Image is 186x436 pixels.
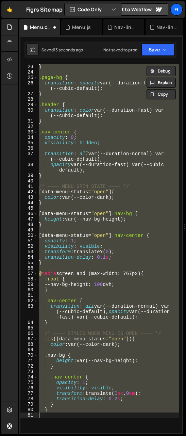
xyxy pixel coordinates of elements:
[20,407,38,413] div: 80
[26,5,63,14] div: Figrs Sitemap
[20,353,38,358] div: 70
[20,325,38,331] div: 65
[20,320,38,325] div: 64
[20,124,38,129] div: 32
[20,200,38,206] div: 44
[20,287,38,293] div: 60
[20,135,38,140] div: 34
[20,364,38,369] div: 72
[20,402,38,407] div: 79
[20,276,38,282] div: 58
[20,173,38,178] div: 39
[20,222,38,227] div: 48
[20,255,38,260] div: 54
[147,78,176,88] button: Explain
[20,396,38,402] div: 78
[20,189,38,195] div: 42
[170,3,183,16] a: Fi
[20,347,38,353] div: 69
[20,75,38,80] div: 25
[20,178,38,184] div: 40
[20,304,38,320] div: 63
[20,102,38,108] div: 29
[20,260,38,265] div: 55
[20,151,38,162] div: 37
[20,298,38,304] div: 62
[54,47,83,53] div: 13 seconds ago
[20,64,38,69] div: 23
[20,80,38,91] div: 26
[98,3,168,16] a: Connect to Webflow
[20,380,38,385] div: 75
[20,184,38,189] div: 41
[20,249,38,255] div: 53
[20,97,38,102] div: 28
[20,118,38,124] div: 31
[30,24,52,31] div: Menu.css
[1,1,18,18] a: 🤙
[20,129,38,135] div: 33
[20,293,38,298] div: 61
[72,24,91,31] div: Menu.js
[20,146,38,151] div: 36
[65,3,122,16] button: Code Only
[103,47,137,53] div: Not saved to prod
[20,374,38,380] div: 74
[20,271,38,276] div: 57
[20,358,38,364] div: 71
[20,140,38,146] div: 35
[20,331,38,336] div: 66
[20,282,38,287] div: 59
[20,233,38,238] div: 50
[41,47,83,53] div: Saved
[20,195,38,200] div: 43
[20,227,38,233] div: 49
[20,369,38,374] div: 73
[20,211,38,216] div: 46
[20,206,38,211] div: 45
[156,24,178,31] div: Nav-links.css
[20,391,38,396] div: 77
[20,265,38,271] div: 56
[20,413,38,418] div: 81
[147,66,176,76] button: Debug
[20,385,38,391] div: 76
[141,44,174,56] button: Save
[114,24,136,31] div: Nav-links.js
[20,162,38,173] div: 38
[20,216,38,222] div: 47
[20,244,38,249] div: 52
[147,89,176,99] button: Copy
[20,108,38,118] div: 30
[20,342,38,347] div: 68
[20,91,38,97] div: 27
[20,69,38,75] div: 24
[20,336,38,342] div: 67
[20,238,38,244] div: 51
